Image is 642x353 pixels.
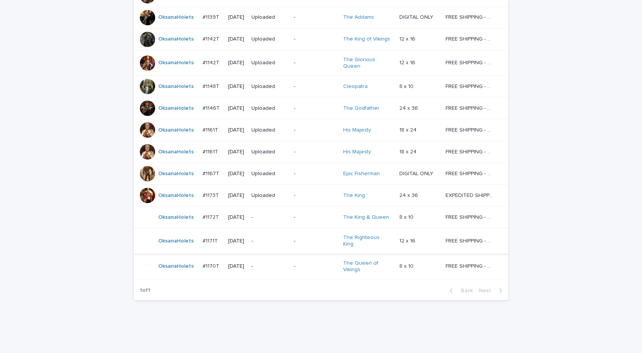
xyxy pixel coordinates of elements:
[294,149,337,155] p: -
[343,57,391,70] a: The Glorious Queen
[446,147,495,155] p: FREE SHIPPING - preview in 1-2 business days, after your approval delivery will take 5-10 b.d.
[134,163,508,185] tr: OksanaHolets #1167T#1167T [DATE]Uploaded-Epic Fisherman DIGITAL ONLYDIGITAL ONLY FREE SHIPPING - ...
[251,60,288,66] p: Uploaded
[343,83,368,90] a: Cleopatra
[203,58,221,66] p: #1142T
[446,125,495,133] p: FREE SHIPPING - preview in 1-2 business days, after your approval delivery will take 5-10 b.d.
[294,238,337,244] p: -
[228,171,245,177] p: [DATE]
[134,119,508,141] tr: OksanaHolets #1161T#1161T [DATE]Uploaded-His Majesty 18 x 2418 x 24 FREE SHIPPING - preview in 1-...
[343,36,390,42] a: The King of Vikings
[203,125,220,133] p: #1161T
[203,262,221,270] p: #1170T
[343,214,389,221] a: The King & Queen
[251,263,288,270] p: -
[251,105,288,112] p: Uploaded
[203,104,221,112] p: #1146T
[294,60,337,66] p: -
[399,169,435,177] p: DIGITAL ONLY
[158,171,194,177] a: OksanaHolets
[134,281,156,300] p: 1 of 1
[399,236,417,244] p: 12 x 16
[158,83,194,90] a: OksanaHolets
[294,83,337,90] p: -
[134,76,508,98] tr: OksanaHolets #1148T#1148T [DATE]Uploaded-Cleopatra 8 x 108 x 10 FREE SHIPPING - preview in 1-2 bu...
[446,13,495,21] p: FREE SHIPPING - preview in 1-2 business days, after your approval delivery will take 5-10 b.d.
[203,236,219,244] p: #1171T
[228,14,245,21] p: [DATE]
[343,192,365,199] a: The King
[294,36,337,42] p: -
[479,288,496,293] span: Next
[294,192,337,199] p: -
[294,105,337,112] p: -
[446,213,495,221] p: FREE SHIPPING - preview in 1-2 business days, after your approval delivery will take 5-10 b.d.
[134,141,508,163] tr: OksanaHolets #1161T#1161T [DATE]Uploaded-His Majesty 18 x 2418 x 24 FREE SHIPPING - preview in 1-...
[343,260,391,273] a: The Queen of Vikings
[446,262,495,270] p: FREE SHIPPING - preview in 1-2 business days, after your approval delivery will take 5-10 b.d.
[203,13,221,21] p: #1139T
[294,263,337,270] p: -
[228,263,245,270] p: [DATE]
[203,191,220,199] p: #1173T
[399,262,415,270] p: 8 x 10
[294,214,337,221] p: -
[158,105,194,112] a: OksanaHolets
[251,36,288,42] p: Uploaded
[134,50,508,76] tr: OksanaHolets #1142T#1142T [DATE]Uploaded-The Glorious Queen 12 x 1612 x 16 FREE SHIPPING - previe...
[251,238,288,244] p: -
[158,214,194,221] a: OksanaHolets
[446,58,495,66] p: FREE SHIPPING - preview in 1-2 business days, after your approval delivery will take 5-10 b.d.
[343,149,371,155] a: His Majesty
[228,105,245,112] p: [DATE]
[446,104,495,112] p: FREE SHIPPING - preview in 1-2 business days, after your approval delivery will take 5-10 b.d.
[251,149,288,155] p: Uploaded
[343,105,379,112] a: The Godfather
[456,288,473,293] span: Back
[251,192,288,199] p: Uploaded
[343,171,380,177] a: Epic Fisherman
[203,34,221,42] p: #1142T
[399,34,417,42] p: 12 x 16
[228,149,245,155] p: [DATE]
[399,147,418,155] p: 18 x 24
[158,238,194,244] a: OksanaHolets
[228,127,245,133] p: [DATE]
[399,213,415,221] p: 8 x 10
[158,127,194,133] a: OksanaHolets
[343,127,371,133] a: His Majesty
[134,28,508,50] tr: OksanaHolets #1142T#1142T [DATE]Uploaded-The King of Vikings 12 x 1612 x 16 FREE SHIPPING - previ...
[134,207,508,228] tr: OksanaHolets #1172T#1172T [DATE]--The King & Queen 8 x 108 x 10 FREE SHIPPING - preview in 1-2 bu...
[134,228,508,254] tr: OksanaHolets #1171T#1171T [DATE]--The Righteous King 12 x 1612 x 16 FREE SHIPPING - preview in 1-...
[158,14,194,21] a: OksanaHolets
[158,36,194,42] a: OksanaHolets
[203,147,220,155] p: #1161T
[203,82,221,90] p: #1148T
[228,60,245,66] p: [DATE]
[134,185,508,207] tr: OksanaHolets #1173T#1173T [DATE]Uploaded-The King 24 x 3624 x 36 EXPEDITED SHIPPING - preview in ...
[134,7,508,28] tr: OksanaHolets #1139T#1139T [DATE]Uploaded-The Addams DIGITAL ONLYDIGITAL ONLY FREE SHIPPING - prev...
[134,254,508,279] tr: OksanaHolets #1170T#1170T [DATE]--The Queen of Vikings 8 x 108 x 10 FREE SHIPPING - preview in 1-...
[251,171,288,177] p: Uploaded
[446,169,495,177] p: FREE SHIPPING - preview in 1-2 business days, after your approval delivery will take 5-10 b.d.
[343,234,391,247] a: The Righteous King
[444,287,476,294] button: Back
[158,149,194,155] a: OksanaHolets
[158,192,194,199] a: OksanaHolets
[399,13,435,21] p: DIGITAL ONLY
[343,14,374,21] a: The Addams
[134,98,508,119] tr: OksanaHolets #1146T#1146T [DATE]Uploaded-The Godfather 24 x 3624 x 36 FREE SHIPPING - preview in ...
[294,171,337,177] p: -
[203,169,221,177] p: #1167T
[399,104,420,112] p: 24 x 36
[476,287,508,294] button: Next
[158,60,194,66] a: OksanaHolets
[158,263,194,270] a: OksanaHolets
[446,82,495,90] p: FREE SHIPPING - preview in 1-2 business days, after your approval delivery will take 5-10 b.d.
[228,214,245,221] p: [DATE]
[228,238,245,244] p: [DATE]
[203,213,220,221] p: #1172T
[399,82,415,90] p: 8 x 10
[446,191,495,199] p: EXPEDITED SHIPPING - preview in 1 business day; delivery up to 5 business days after your approval.
[251,83,288,90] p: Uploaded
